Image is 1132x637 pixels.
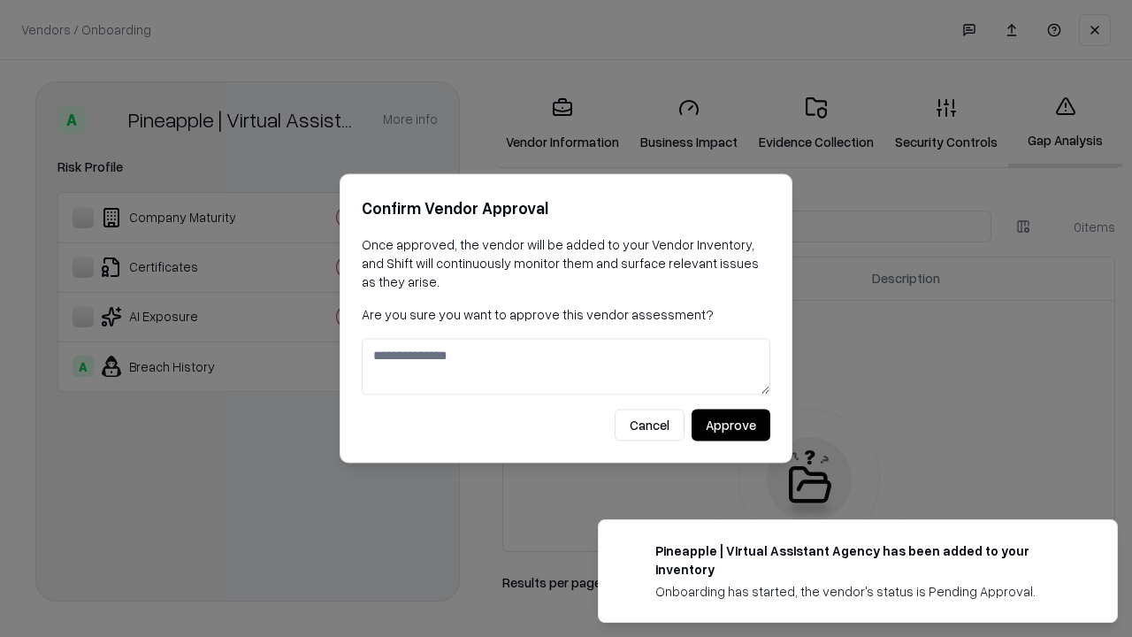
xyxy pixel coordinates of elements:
[362,305,770,324] p: Are you sure you want to approve this vendor assessment?
[362,235,770,291] p: Once approved, the vendor will be added to your Vendor Inventory, and Shift will continuously mon...
[655,541,1075,579] div: Pineapple | Virtual Assistant Agency has been added to your inventory
[362,196,770,221] h2: Confirm Vendor Approval
[615,410,685,441] button: Cancel
[655,582,1075,601] div: Onboarding has started, the vendor's status is Pending Approval.
[620,541,641,563] img: trypineapple.com
[692,410,770,441] button: Approve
